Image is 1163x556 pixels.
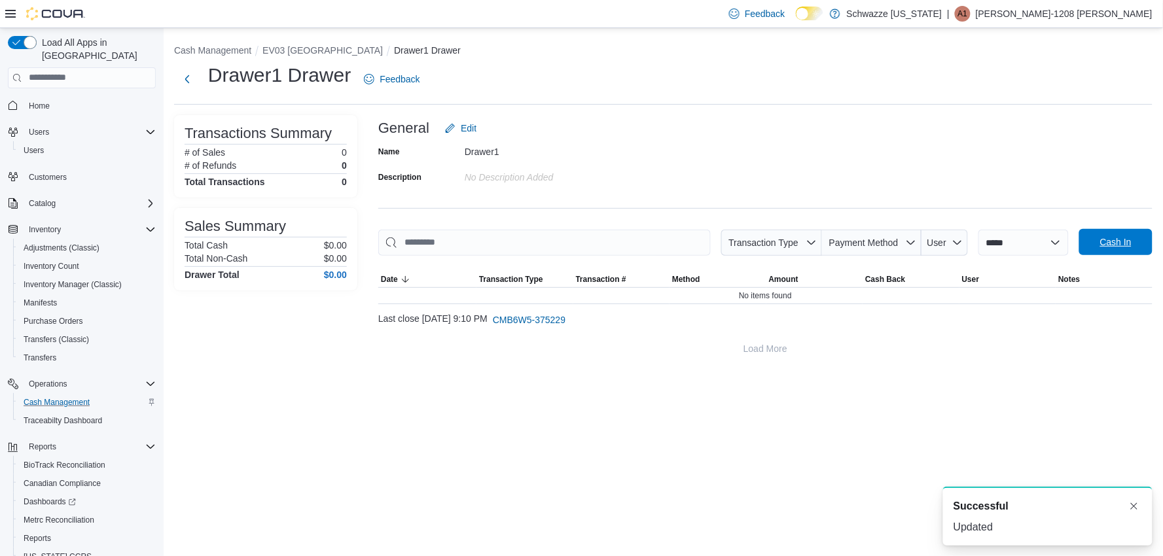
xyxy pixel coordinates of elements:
button: Dismiss toast [1126,498,1142,514]
img: Cova [26,7,85,20]
button: Users [24,124,54,140]
span: Transfers [24,353,56,363]
input: This is a search bar. As you type, the results lower in the page will automatically filter. [378,230,711,256]
p: [PERSON_NAME]-1208 [PERSON_NAME] [976,6,1153,22]
span: Cash Management [18,394,156,410]
span: User [927,237,947,248]
span: Reports [24,439,156,455]
button: Operations [3,375,161,393]
a: Feedback [359,66,425,92]
div: Updated [954,519,1142,535]
span: Users [24,145,44,156]
a: BioTrack Reconciliation [18,457,111,473]
button: Cash Management [13,393,161,411]
span: Inventory Count [18,258,156,274]
button: User [921,230,968,256]
span: Load More [743,342,787,355]
span: Inventory [24,222,156,237]
a: Traceabilty Dashboard [18,413,107,428]
a: Manifests [18,295,62,311]
button: Adjustments (Classic) [13,239,161,257]
a: Home [24,98,55,114]
span: Manifests [24,298,57,308]
button: Customers [3,167,161,186]
button: Operations [24,376,73,392]
h6: Total Cash [185,240,228,251]
span: Metrc Reconciliation [18,512,156,528]
span: Catalog [24,196,156,211]
p: 0 [342,147,347,158]
h1: Drawer1 Drawer [208,62,351,88]
h4: Drawer Total [185,269,240,280]
span: Reports [18,530,156,546]
a: Adjustments (Classic) [18,240,105,256]
span: User [962,274,980,285]
span: Adjustments (Classic) [24,243,99,253]
button: Payment Method [822,230,921,256]
span: Adjustments (Classic) [18,240,156,256]
span: Edit [461,122,476,135]
input: Dark Mode [796,7,823,20]
span: Traceabilty Dashboard [24,415,102,426]
span: Canadian Compliance [24,478,101,489]
button: BioTrack Reconciliation [13,456,161,474]
a: Dashboards [13,493,161,511]
span: Transfers (Classic) [18,332,156,347]
span: Transaction Type [728,237,798,248]
div: Notification [954,498,1142,514]
a: Metrc Reconciliation [18,512,99,528]
span: Transfers [18,350,156,366]
label: Name [378,147,400,157]
span: No items found [739,290,792,301]
h4: Total Transactions [185,177,265,187]
p: 0 [342,160,347,171]
a: Transfers [18,350,62,366]
button: Amount [766,271,863,287]
button: EV03 [GEOGRAPHIC_DATA] [262,45,383,56]
span: Manifests [18,295,156,311]
button: CMB6W5-375229 [488,307,571,333]
button: Catalog [24,196,61,211]
button: Inventory Manager (Classic) [13,275,161,294]
span: Inventory Count [24,261,79,271]
button: Home [3,96,161,115]
h6: Total Non-Cash [185,253,248,264]
span: A1 [958,6,968,22]
span: Successful [954,498,1009,514]
h6: # of Sales [185,147,225,158]
button: Notes [1056,271,1153,287]
a: Dashboards [18,494,81,510]
button: Reports [3,438,161,456]
a: Canadian Compliance [18,476,106,491]
button: Next [174,66,200,92]
span: Customers [29,172,67,182]
button: Transfers [13,349,161,367]
span: Purchase Orders [18,313,156,329]
button: Users [13,141,161,160]
span: BioTrack Reconciliation [18,457,156,473]
span: Canadian Compliance [18,476,156,491]
span: Purchase Orders [24,316,83,326]
h4: 0 [342,177,347,187]
div: Arthur-1208 Emsley [955,6,971,22]
span: Payment Method [829,237,899,248]
span: Inventory Manager (Classic) [24,279,122,290]
div: Drawer1 [465,141,640,157]
button: Edit [440,115,482,141]
span: Amount [769,274,798,285]
button: Cash Management [174,45,251,56]
span: Inventory Manager (Classic) [18,277,156,292]
span: Users [29,127,49,137]
a: Cash Management [18,394,95,410]
button: Purchase Orders [13,312,161,330]
a: Feedback [724,1,790,27]
span: Cash Management [24,397,90,408]
span: Load All Apps in [GEOGRAPHIC_DATA] [37,36,156,62]
span: CMB6W5-375229 [493,313,565,326]
a: Inventory Count [18,258,84,274]
div: No Description added [465,167,640,182]
span: Cash In [1100,235,1132,249]
h6: # of Refunds [185,160,236,171]
button: Users [3,123,161,141]
h3: General [378,120,429,136]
